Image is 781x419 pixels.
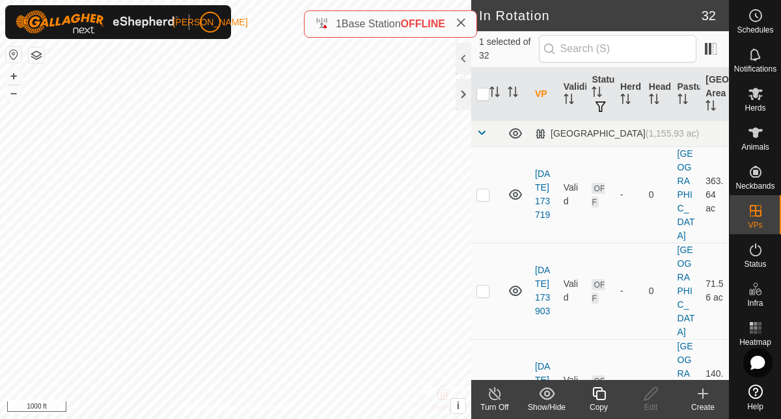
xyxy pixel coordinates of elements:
a: Privacy Policy [184,402,233,414]
button: + [6,68,21,84]
span: Notifications [734,65,776,73]
button: Map Layers [29,47,44,63]
a: Contact Us [249,402,287,414]
div: - [620,284,638,298]
p-sorticon: Activate to sort [508,88,518,99]
a: [GEOGRAPHIC_DATA] [678,148,695,241]
button: – [6,85,21,101]
td: 0 [644,243,672,339]
button: i [451,399,465,413]
p-sorticon: Activate to sort [678,96,688,106]
a: [DATE] 173719 [535,169,550,220]
div: Turn Off [469,401,521,413]
div: [GEOGRAPHIC_DATA] [535,128,699,139]
a: Help [730,379,781,416]
a: [GEOGRAPHIC_DATA] [678,245,695,337]
th: Pasture [672,68,701,121]
span: Herds [745,104,765,112]
a: [DATE] 173939 [535,361,550,412]
th: Validity [558,68,587,121]
p-sorticon: Activate to sort [592,88,602,99]
th: Herd [615,68,644,121]
span: OFF [592,375,605,400]
img: Gallagher Logo [16,10,178,34]
th: Status [586,68,615,121]
div: - [620,188,638,202]
span: Help [747,403,763,411]
p-sorticon: Activate to sort [564,96,574,106]
div: Edit [625,401,677,413]
span: 1 [336,18,342,29]
span: i [457,400,459,411]
span: [PERSON_NAME] [172,16,247,29]
p-sorticon: Activate to sort [706,102,716,113]
span: Infra [747,299,763,307]
div: Show/Hide [521,401,573,413]
span: OFF [592,183,605,208]
span: Schedules [737,26,773,34]
p-sorticon: Activate to sort [649,96,659,106]
div: Create [677,401,729,413]
a: [DATE] 173903 [535,265,550,316]
input: Search (S) [539,35,696,62]
td: Valid [558,243,587,339]
th: Head [644,68,672,121]
button: Reset Map [6,47,21,62]
span: (1,155.93 ac) [646,128,700,139]
td: Valid [558,146,587,243]
p-sorticon: Activate to sort [489,88,500,99]
th: VP [530,68,558,121]
th: [GEOGRAPHIC_DATA] Area [700,68,729,121]
span: Base Station [342,18,401,29]
td: 363.64 ac [700,146,729,243]
td: 71.56 ac [700,243,729,339]
span: Animals [741,143,769,151]
span: Neckbands [735,182,774,190]
span: Heatmap [739,338,771,346]
span: 32 [702,6,716,25]
span: 1 selected of 32 [479,35,539,62]
span: Status [744,260,766,268]
span: OFF [592,279,605,304]
div: Copy [573,401,625,413]
span: VPs [748,221,762,229]
span: OFFLINE [401,18,445,29]
h2: In Rotation [479,8,702,23]
td: 0 [644,146,672,243]
p-sorticon: Activate to sort [620,96,631,106]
